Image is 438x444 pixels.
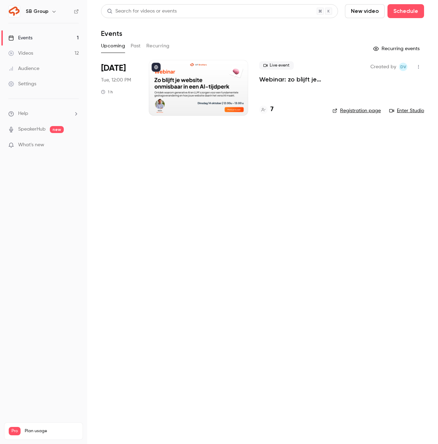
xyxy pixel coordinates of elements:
[18,110,28,117] span: Help
[8,50,33,57] div: Videos
[332,107,381,114] a: Registration page
[400,63,406,71] span: Dv
[18,141,44,149] span: What's new
[107,8,177,15] div: Search for videos or events
[259,75,321,84] a: Webinar: zo blijft je website onmisbaar in een AI-tijdperk
[8,110,79,117] li: help-dropdown-opener
[399,63,407,71] span: Dante van der heijden
[9,427,21,435] span: Pro
[387,4,424,18] button: Schedule
[270,105,274,114] h4: 7
[101,89,113,95] div: 1 h
[8,34,32,41] div: Events
[70,142,79,148] iframe: Noticeable Trigger
[25,428,78,434] span: Plan usage
[101,77,131,84] span: Tue, 12:00 PM
[146,40,170,52] button: Recurring
[26,8,48,15] h6: SB Group
[101,60,138,116] div: Oct 14 Tue, 12:00 PM (Europe/Amsterdam)
[259,105,274,114] a: 7
[259,61,294,70] span: Live event
[9,6,20,17] img: SB Group
[101,63,126,74] span: [DATE]
[101,40,125,52] button: Upcoming
[50,126,64,133] span: new
[131,40,141,52] button: Past
[389,107,424,114] a: Enter Studio
[8,65,39,72] div: Audience
[8,80,36,87] div: Settings
[101,29,122,38] h1: Events
[370,43,424,54] button: Recurring events
[370,63,396,71] span: Created by
[18,126,46,133] a: SpeakerHub
[345,4,385,18] button: New video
